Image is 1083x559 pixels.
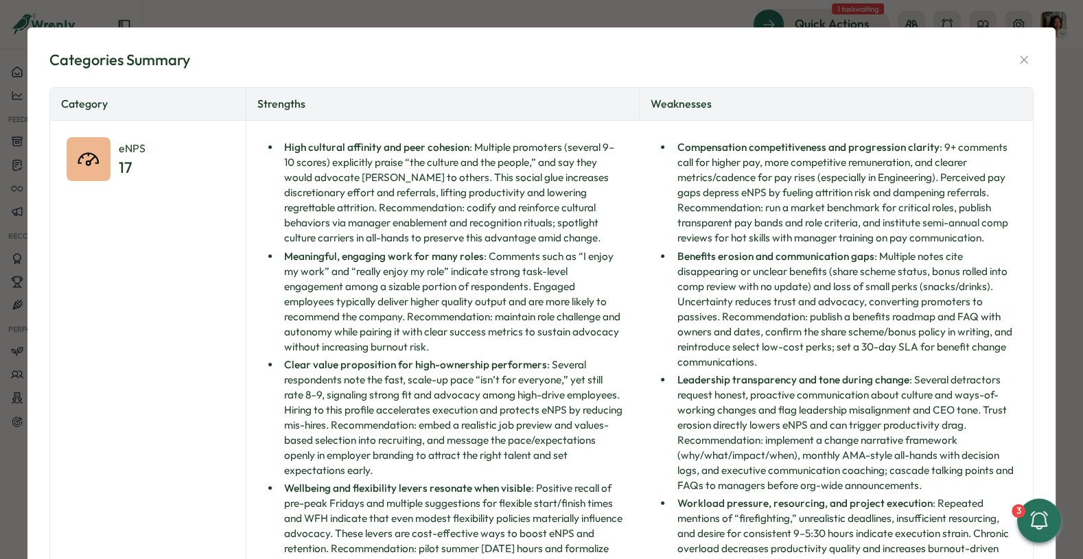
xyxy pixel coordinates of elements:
[284,141,469,154] strong: High cultural affinity and peer cohesion
[246,88,640,120] p: Strengths
[280,249,624,355] li: : Comments such as “I enjoy my work” and “really enjoy my role” indicate strong task-level engage...
[284,481,531,495] strong: Wellbeing and flexibility levers resonate when visible
[284,250,484,263] strong: Meaningful, engaging work for many roles
[50,88,246,120] p: Category
[673,249,1016,370] li: : Multiple notes cite disappearing or unclear benefits (share scheme status, bonus rolled into co...
[119,157,145,178] p: 17
[1017,499,1061,543] button: 3
[280,357,624,478] li: : Several respondents note the fast, scale-up pace “isn’t for everyone,” yet still rate 8–9, sign...
[673,140,1016,246] li: : 9+ comments call for higher pay, more competitive remuneration, and clearer metrics/cadence for...
[677,497,933,510] strong: Workload pressure, resourcing, and project execution
[284,358,547,371] strong: Clear value proposition for high-ownership performers
[640,88,1033,120] p: Weaknesses
[280,140,624,246] li: : Multiple promoters (several 9–10 scores) explicitly praise “the culture and the people,” and sa...
[1012,504,1025,518] div: 3
[49,49,190,71] div: Categories Summary
[677,141,940,154] strong: Compensation competitiveness and progression clarity
[119,140,145,157] p: eNPS
[677,373,909,386] strong: Leadership transparency and tone during change
[673,372,1016,493] li: : Several detractors request honest, proactive communication about culture and ways-of-working ch...
[677,250,874,263] strong: Benefits erosion and communication gaps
